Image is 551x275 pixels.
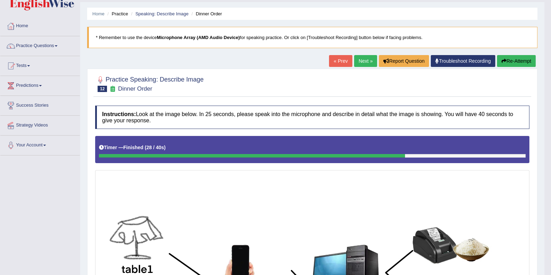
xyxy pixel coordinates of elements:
[98,86,107,92] span: 12
[497,55,536,67] button: Re-Attempt
[145,145,146,150] b: (
[0,36,80,54] a: Practice Questions
[92,11,105,16] a: Home
[164,145,166,150] b: )
[135,11,188,16] a: Speaking: Describe Image
[329,55,352,67] a: « Prev
[109,86,116,92] small: Exam occurring question
[0,76,80,93] a: Predictions
[0,16,80,34] a: Home
[106,10,128,17] li: Practice
[118,85,152,92] small: Dinner Order
[0,116,80,133] a: Strategy Videos
[0,56,80,74] a: Tests
[379,55,429,67] button: Report Question
[190,10,222,17] li: Dinner Order
[354,55,377,67] a: Next »
[157,35,240,40] b: Microphone Array (AMD Audio Device)
[99,145,166,150] h5: Timer —
[0,96,80,113] a: Success Stories
[95,106,529,129] h4: Look at the image below. In 25 seconds, please speak into the microphone and describe in detail w...
[146,145,164,150] b: 28 / 40s
[431,55,495,67] a: Troubleshoot Recording
[123,145,144,150] b: Finished
[102,111,136,117] b: Instructions:
[87,27,537,48] blockquote: * Remember to use the device for speaking practice. Or click on [Troubleshoot Recording] button b...
[0,136,80,153] a: Your Account
[95,75,204,92] h2: Practice Speaking: Describe Image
